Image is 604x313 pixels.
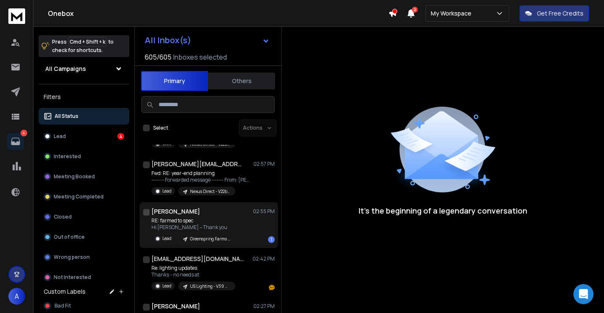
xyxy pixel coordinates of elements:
[151,160,244,168] h1: [PERSON_NAME][EMAIL_ADDRESS][DOMAIN_NAME]
[39,249,129,266] button: Wrong person
[44,287,86,296] h3: Custom Labels
[151,224,235,231] p: Hi [PERSON_NAME] – Thank you
[52,38,114,55] p: Press to check for shortcuts.
[162,188,172,194] p: Lead
[151,271,235,278] p: Thanks -- no needs at
[519,5,589,22] button: Get Free Credits
[253,208,275,215] p: 02:55 PM
[21,130,27,136] p: 4
[151,177,252,183] p: ---------- Forwarded message --------- From: [PERSON_NAME]
[39,60,129,77] button: All Campaigns
[253,256,275,262] p: 02:42 PM
[537,9,583,18] p: Get Free Credits
[412,7,418,13] span: 2
[48,8,388,18] h1: Onebox
[151,265,235,271] p: Re: lighting updates
[145,52,172,62] span: 605 / 605
[39,269,129,286] button: Not Interested
[138,32,276,49] button: All Inbox(s)
[431,9,475,18] p: My Workspace
[173,52,227,62] h3: Inboxes selected
[253,303,275,310] p: 02:27 PM
[253,161,275,167] p: 02:57 PM
[55,303,71,309] span: Bad Fit
[54,234,85,240] p: Out of office
[8,8,25,24] img: logo
[39,148,129,165] button: Interested
[8,288,25,305] button: A
[162,235,172,242] p: Lead
[54,153,81,160] p: Interested
[54,274,91,281] p: Not Interested
[208,72,275,90] button: Others
[190,283,230,290] p: US Lighting - V39 Messaging > Savings 2025 - Industry: open - [PERSON_NAME]
[7,133,24,150] a: 4
[39,229,129,245] button: Out of office
[39,188,129,205] button: Meeting Completed
[117,133,124,140] div: 4
[190,236,230,242] p: Greenspring Farms - [US_STATE]
[151,302,200,310] h1: [PERSON_NAME]
[54,193,104,200] p: Meeting Completed
[45,65,86,73] h1: All Campaigns
[359,205,527,216] p: It’s the beginning of a legendary conversation
[151,217,235,224] p: RE: farmed to spec
[39,209,129,225] button: Closed
[153,125,168,131] label: Select
[151,207,200,216] h1: [PERSON_NAME]
[54,254,90,261] p: Wrong person
[55,113,78,120] p: All Status
[162,283,172,289] p: Lead
[141,71,208,91] button: Primary
[39,128,129,145] button: Lead4
[151,170,252,177] p: Fwd: RE: year-end planning
[39,108,129,125] button: All Status
[39,168,129,185] button: Meeting Booked
[54,133,66,140] p: Lead
[68,37,107,47] span: Cmd + Shift + k
[190,188,230,195] p: Nexus Direct - V22b Messaging - Q4/Giving [DATE] planning - retarget
[573,284,594,304] div: Open Intercom Messenger
[145,36,191,44] h1: All Inbox(s)
[151,255,244,263] h1: [EMAIL_ADDRESS][DOMAIN_NAME]
[39,91,129,103] h3: Filters
[54,173,95,180] p: Meeting Booked
[268,236,275,243] div: 1
[54,214,72,220] p: Closed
